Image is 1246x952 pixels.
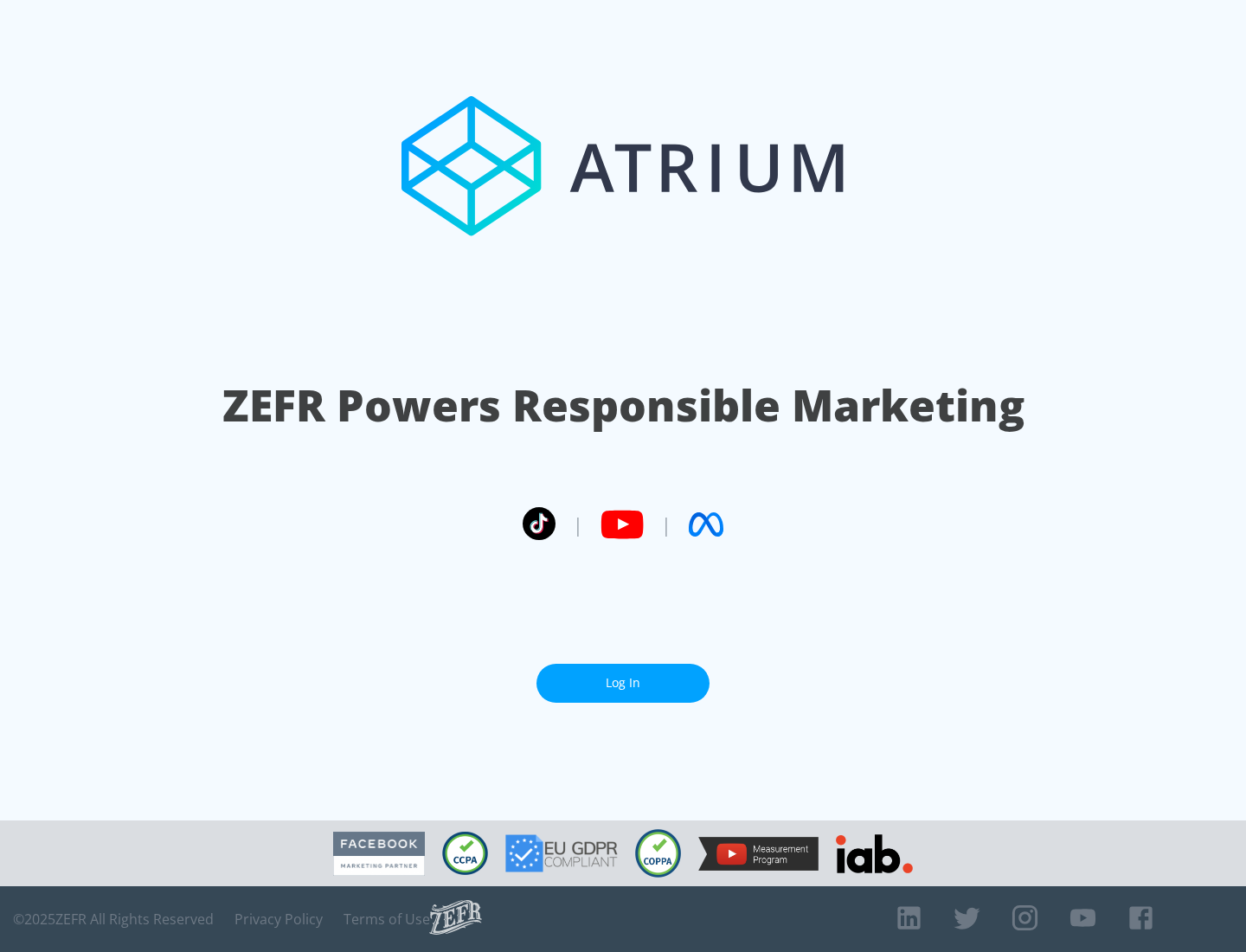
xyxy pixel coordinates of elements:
h1: ZEFR Powers Responsible Marketing [222,376,1024,435]
img: COPPA Compliant [635,829,681,878]
span: | [661,511,671,537]
a: Log In [536,664,710,703]
span: | [573,511,583,537]
img: CCPA Compliant [442,832,488,875]
a: Privacy Policy [234,910,323,928]
img: IAB [836,834,913,873]
span: © 2025 ZEFR All Rights Reserved [13,910,214,928]
img: YouTube Measurement Program [698,837,819,871]
img: Facebook Marketing Partner [333,832,425,876]
img: GDPR Compliant [505,834,618,872]
a: Terms of Use [344,910,430,928]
